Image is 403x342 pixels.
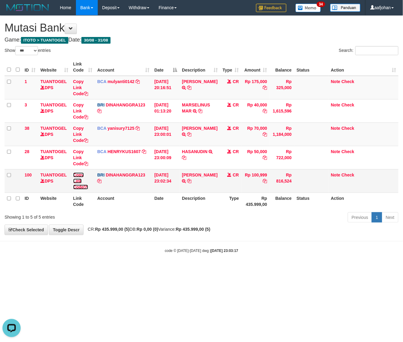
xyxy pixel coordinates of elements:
small: code © [DATE]-[DATE] dwg | [165,249,238,253]
a: [PERSON_NAME] [182,173,217,177]
strong: [DATE] 23:03:17 [211,249,238,253]
a: Copy Link Code [73,149,88,166]
th: Status [294,193,329,210]
a: Copy JAJA JAHURI to clipboard [187,85,191,90]
td: [DATE] 23:00:01 [152,122,179,146]
span: BCA [97,149,106,154]
a: TUANTOGEL [40,102,67,107]
td: Rp 1,184,000 [270,122,294,146]
a: TUANTOGEL [40,126,67,131]
a: Copy DINAHANGGRA123 to clipboard [97,179,101,183]
span: 3 [25,102,27,107]
a: Check [342,149,354,154]
th: Action: activate to sort column ascending [329,59,398,76]
th: ID [22,193,38,210]
a: Copy Link Code [73,79,88,96]
th: Description: activate to sort column ascending [179,59,220,76]
img: MOTION_logo.png [5,3,51,12]
td: Rp 40,000 [241,99,270,122]
td: Rp 50,000 [241,146,270,169]
a: TUANTOGEL [40,173,67,177]
a: HENRYKUS1607 [108,149,141,154]
th: Link Code: activate to sort column ascending [71,59,95,76]
a: Copy Link Code [73,126,88,143]
th: Date [152,193,179,210]
a: mulyanti0142 [108,79,135,84]
th: Type: activate to sort column ascending [220,59,241,76]
h4: Game: Date: [5,37,398,43]
strong: Rp 0,00 (0) [137,227,158,232]
td: DPS [38,99,71,122]
td: [DATE] 01:13:20 [152,99,179,122]
span: CR [233,149,239,154]
th: ID: activate to sort column ascending [22,59,38,76]
a: Copy HENRYKUS1607 to clipboard [142,149,146,154]
a: Copy yanisury7125 to clipboard [136,126,140,131]
td: [DATE] 23:00:09 [152,146,179,169]
td: Rp 175,000 [241,76,270,99]
a: Copy Link Code [73,173,88,189]
a: Copy Link Code [73,102,88,119]
td: Rp 325,000 [270,76,294,99]
span: CR [233,126,239,131]
a: TUANTOGEL [40,149,67,154]
a: [PERSON_NAME] [182,79,217,84]
th: Status [294,59,329,76]
th: Action [329,193,398,210]
td: [DATE] 20:16:51 [152,76,179,99]
a: Toggle Descr [49,225,84,235]
a: DINAHANGGRA123 [106,173,145,177]
span: BCA [97,126,106,131]
td: DPS [38,169,71,193]
a: Note [331,173,340,177]
th: Website: activate to sort column ascending [38,59,71,76]
th: Website [38,193,71,210]
a: 1 [372,212,382,223]
span: 38 [25,126,29,131]
a: Copy Rp 70,000 to clipboard [263,132,267,137]
a: HASANUDIN [182,149,207,154]
span: 30/08 - 31/08 [81,37,111,44]
a: Check Selected [5,225,48,235]
a: MARSELINUS MAR [182,102,210,113]
td: Rp 1,615,596 [270,99,294,122]
a: Copy RATNA DEWI to clipboard [187,132,191,137]
a: Note [331,126,340,131]
label: Show entries [5,46,51,55]
span: 1 [25,79,27,84]
button: Open LiveChat chat widget [2,2,21,21]
a: Copy Rp 50,000 to clipboard [263,155,267,160]
a: TUANTOGEL [40,79,67,84]
a: Check [342,173,354,177]
strong: Rp 435.999,00 (5) [95,227,130,232]
span: CR [233,102,239,107]
label: Search: [339,46,398,55]
a: Copy mulyanti0142 to clipboard [136,79,140,84]
span: ITOTO > TUANTOGEL [21,37,68,44]
strong: Rp 435.999,00 (5) [176,227,210,232]
a: Check [342,126,354,131]
span: BCA [97,79,106,84]
a: Copy Rp 100,999 to clipboard [263,179,267,183]
a: [PERSON_NAME] [182,126,217,131]
span: 28 [25,149,29,154]
a: Check [342,79,354,84]
a: DINAHANGGRA123 [106,102,145,107]
th: Amount: activate to sort column ascending [241,59,270,76]
a: Next [382,212,398,223]
a: Copy Rp 40,000 to clipboard [263,109,267,113]
a: Note [331,149,340,154]
div: Showing 1 to 5 of 5 entries [5,212,163,220]
span: CR [233,79,239,84]
span: 34 [317,2,325,7]
th: Balance [270,59,294,76]
img: Button%20Memo.svg [295,4,321,12]
td: DPS [38,76,71,99]
th: Account: activate to sort column ascending [95,59,152,76]
th: Rp 435.999,00 [241,193,270,210]
a: Note [331,102,340,107]
a: Note [331,79,340,84]
th: Type [220,193,241,210]
td: [DATE] 23:02:34 [152,169,179,193]
th: Link Code [71,193,95,210]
